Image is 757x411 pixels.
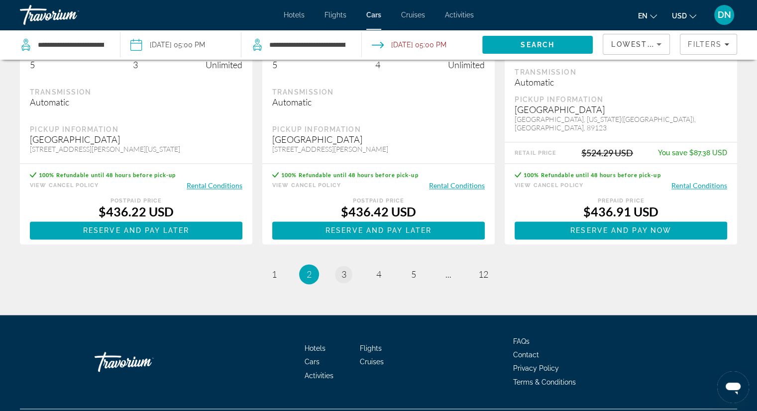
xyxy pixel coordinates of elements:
div: Unlimited [448,59,485,70]
div: 5 [272,59,324,70]
span: You save [658,149,687,157]
button: Filters [680,34,737,55]
a: Terms & Conditions [513,378,576,386]
div: [GEOGRAPHIC_DATA], [US_STATE]([GEOGRAPHIC_DATA]), [GEOGRAPHIC_DATA], 89123 [515,115,727,132]
div: [GEOGRAPHIC_DATA] [515,104,727,115]
button: Reserve and pay now [515,221,727,239]
div: Transmission [515,68,727,77]
button: User Menu [711,4,737,25]
div: $436.91 USD [515,204,727,219]
span: Reserve and pay later [325,226,432,234]
span: en [638,12,648,20]
div: Unlimited [206,59,242,70]
nav: Pagination [20,264,737,284]
div: [GEOGRAPHIC_DATA] [272,134,485,145]
div: Postpaid Price [272,198,485,204]
a: Cruises [401,11,425,19]
span: Search [521,41,554,49]
mat-select: Sort by [611,38,661,50]
a: Travorium [20,2,119,28]
button: Rental Conditions [671,181,727,190]
div: 5 [30,59,82,70]
div: Automatic [30,97,242,107]
div: $87.38 USD [658,149,727,157]
button: Change currency [672,8,696,23]
span: 5 [411,269,416,280]
span: DN [718,10,731,20]
a: Hotels [284,11,305,19]
div: $436.22 USD [30,204,242,219]
a: Privacy Policy [513,364,559,372]
div: $436.42 USD [272,204,485,219]
span: ... [445,269,451,280]
button: Reserve and pay later [272,221,485,239]
a: Cars [366,11,381,19]
button: Pickup date: Feb 20, 2026 05:00 PM [130,30,205,60]
div: [STREET_ADDRESS][PERSON_NAME] [272,145,485,153]
a: Flights [324,11,346,19]
div: Automatic [515,77,727,88]
span: Reserve and pay later [83,226,189,234]
input: Search pickup location [37,37,105,52]
span: 2 [307,269,312,280]
div: [GEOGRAPHIC_DATA] [30,134,242,145]
span: Filters [688,40,722,48]
iframe: Button to launch messaging window [717,371,749,403]
div: Postpaid Price [30,198,242,204]
span: 100% Refundable until 48 hours before pick-up [524,172,661,178]
button: Search [482,36,593,54]
div: 3 [133,59,154,70]
a: Cars [305,358,320,366]
span: USD [672,12,687,20]
button: Rental Conditions [187,181,242,190]
span: 12 [478,269,488,280]
a: Contact [513,351,539,359]
a: FAQs [513,337,530,345]
div: 4 [375,59,397,70]
a: Activities [305,371,333,379]
span: 100% Refundable until 48 hours before pick-up [39,172,176,178]
a: Hotels [305,344,325,352]
div: [STREET_ADDRESS][PERSON_NAME][US_STATE] [30,145,242,153]
button: Reserve and pay later [30,221,242,239]
button: View Cancel Policy [515,181,583,190]
span: 4 [376,269,381,280]
a: Flights [360,344,382,352]
button: Rental Conditions [429,181,485,190]
button: Change language [638,8,657,23]
div: Retail Price [515,150,556,156]
button: Open drop-off date and time picker [372,30,446,60]
button: View Cancel Policy [30,181,99,190]
a: Go Home [95,347,194,377]
a: Activities [445,11,474,19]
div: Prepaid Price [515,198,727,204]
a: Cruises [360,358,384,366]
div: Automatic [272,97,485,107]
button: View Cancel Policy [272,181,341,190]
span: 100% Refundable until 48 hours before pick-up [281,172,419,178]
div: Transmission [30,88,242,97]
div: Transmission [272,88,485,97]
span: Reserve and pay now [570,226,671,234]
div: Pickup Information [30,125,242,134]
span: Lowest Price [611,40,675,48]
div: $524.29 USD [581,147,633,158]
div: Pickup Information [272,125,485,134]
